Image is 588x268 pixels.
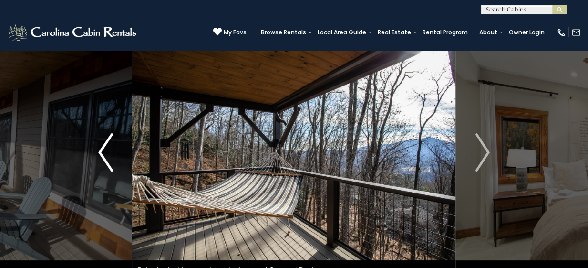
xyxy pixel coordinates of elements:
[557,28,566,37] img: phone-regular-white.png
[475,133,489,172] img: arrow
[418,26,473,39] a: Rental Program
[98,133,113,172] img: arrow
[256,26,311,39] a: Browse Rentals
[224,28,247,37] span: My Favs
[373,26,416,39] a: Real Estate
[213,27,247,37] a: My Favs
[504,26,549,39] a: Owner Login
[313,26,371,39] a: Local Area Guide
[7,23,139,42] img: White-1-2.png
[571,28,581,37] img: mail-regular-white.png
[475,26,502,39] a: About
